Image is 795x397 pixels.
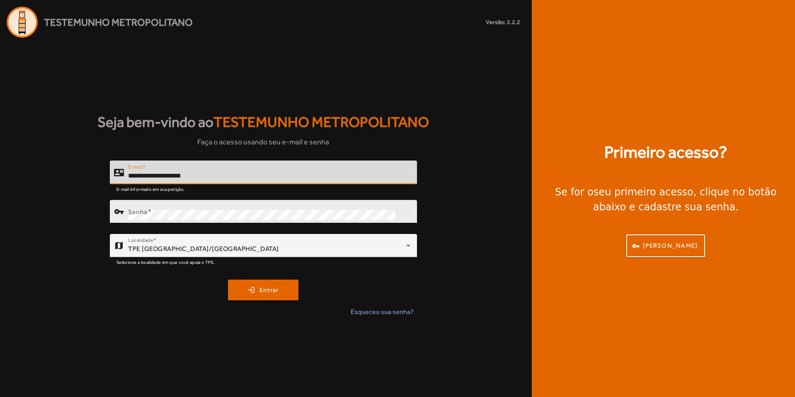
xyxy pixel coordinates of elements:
strong: seu primeiro acesso [594,186,693,198]
small: Versão: 2.2.2 [486,18,520,27]
mat-hint: Selecione a localidade em que você apoia o TPE. [116,257,215,266]
button: Entrar [228,280,298,300]
span: [PERSON_NAME] [643,241,698,251]
span: TPE [GEOGRAPHIC_DATA]/[GEOGRAPHIC_DATA] [128,245,279,253]
mat-icon: visibility_off [397,202,417,222]
mat-label: E-mail [128,164,143,170]
span: Entrar [259,285,279,295]
strong: Seja bem-vindo ao [97,111,429,133]
strong: Primeiro acesso? [604,140,727,165]
button: [PERSON_NAME] [626,234,705,257]
div: Se for o , clique no botão abaixo e cadastre sua senha. [542,185,790,214]
mat-icon: vpn_key [114,207,124,217]
mat-label: Localidade [128,237,153,243]
mat-hint: E-mail informado em sua petição. [116,184,185,193]
span: Testemunho Metropolitano [213,114,429,130]
span: Testemunho Metropolitano [44,15,193,30]
mat-icon: contact_mail [114,168,124,178]
img: Logo Agenda [7,7,38,38]
span: Esqueceu sua senha? [351,307,414,317]
mat-icon: map [114,241,124,251]
mat-label: Senha [128,208,148,216]
span: Faça o acesso usando seu e-mail e senha [197,136,329,147]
